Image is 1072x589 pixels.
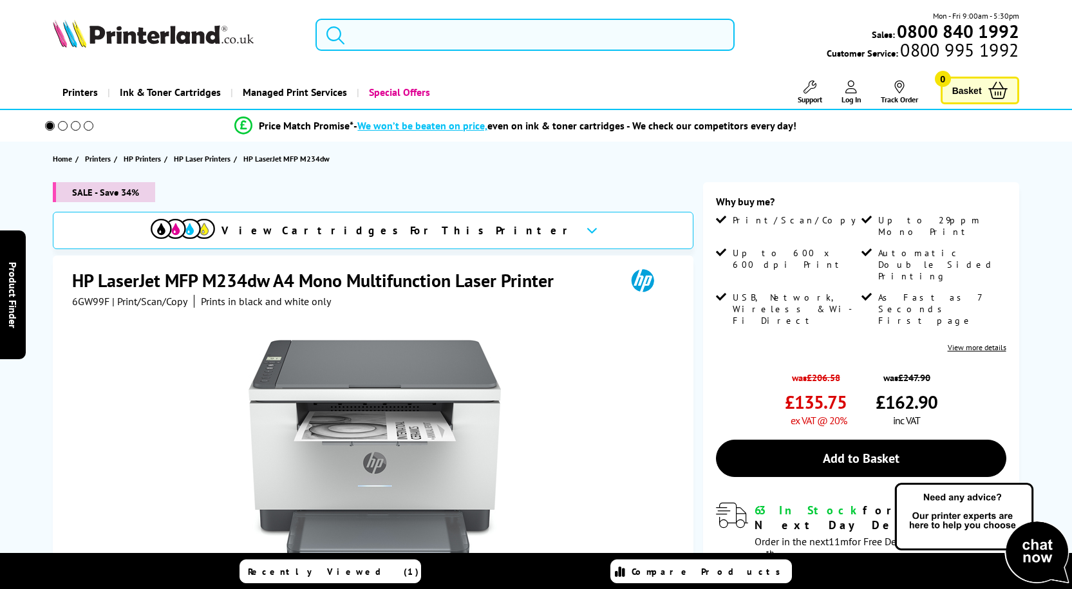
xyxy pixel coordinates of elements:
[876,365,937,384] span: was
[791,414,847,427] span: ex VAT @ 20%
[785,365,847,384] span: was
[935,71,951,87] span: 0
[948,342,1006,352] a: View more details
[259,119,353,132] span: Price Match Promise*
[613,268,672,292] img: HP
[85,152,114,165] a: Printers
[53,182,155,202] span: SALE - Save 34%
[53,152,75,165] a: Home
[120,76,221,109] span: Ink & Toner Cartridges
[807,371,840,384] strike: £206.58
[72,295,109,308] span: 6GW99F
[248,566,419,577] span: Recently Viewed (1)
[249,333,501,586] img: HP LaserJet MFP M234dw
[733,247,858,270] span: Up to 600 x 600 dpi Print
[755,503,1006,532] div: for FREE Next Day Delivery
[798,95,822,104] span: Support
[716,195,1006,214] div: Why buy me?
[898,44,1019,56] span: 0800 995 1992
[151,219,215,239] img: cmyk-icon.svg
[878,292,1004,326] span: As Fast as 7 Seconds First page
[174,152,230,165] span: HP Laser Printers
[357,76,440,109] a: Special Offers
[878,214,1004,238] span: Up to 29ppm Mono Print
[85,152,111,165] span: Printers
[716,440,1006,477] a: Add to Basket
[842,95,861,104] span: Log In
[766,547,774,559] sup: th
[124,152,161,165] span: HP Printers
[6,261,19,328] span: Product Finder
[827,44,1019,59] span: Customer Service:
[108,76,230,109] a: Ink & Toner Cartridges
[28,115,1004,137] li: modal_Promise
[353,119,796,132] div: - even on ink & toner cartridges - We check our competitors every day!
[53,19,299,50] a: Printerland Logo
[895,25,1019,37] a: 0800 840 1992
[53,152,72,165] span: Home
[610,559,792,583] a: Compare Products
[755,503,863,518] span: 63 In Stock
[941,77,1019,104] a: Basket 0
[733,214,865,226] span: Print/Scan/Copy
[230,76,357,109] a: Managed Print Services
[733,292,858,326] span: USB, Network, Wireless & Wi-Fi Direct
[829,535,849,548] span: 11m
[872,28,895,41] span: Sales:
[893,414,920,427] span: inc VAT
[952,82,982,99] span: Basket
[124,152,164,165] a: HP Printers
[785,390,847,414] span: £135.75
[243,152,330,165] span: HP LaserJet MFP M234dw
[221,223,576,238] span: View Cartridges For This Printer
[897,19,1019,43] b: 0800 840 1992
[755,535,952,563] span: Order in the next for Free Delivery [DATE] 05 September!
[876,390,937,414] span: £162.90
[112,295,187,308] span: | Print/Scan/Copy
[243,152,333,165] a: HP LaserJet MFP M234dw
[174,152,234,165] a: HP Laser Printers
[240,559,421,583] a: Recently Viewed (1)
[632,566,787,577] span: Compare Products
[933,10,1019,22] span: Mon - Fri 9:00am - 5:30pm
[201,295,331,308] i: Prints in black and white only
[842,80,861,104] a: Log In
[881,80,918,104] a: Track Order
[53,19,254,48] img: Printerland Logo
[72,268,567,292] h1: HP LaserJet MFP M234dw A4 Mono Multifunction Laser Printer
[798,80,822,104] a: Support
[898,371,930,384] strike: £247.90
[357,119,487,132] span: We won’t be beaten on price,
[892,481,1072,586] img: Open Live Chat window
[716,503,1006,562] div: modal_delivery
[53,76,108,109] a: Printers
[878,247,1004,282] span: Automatic Double Sided Printing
